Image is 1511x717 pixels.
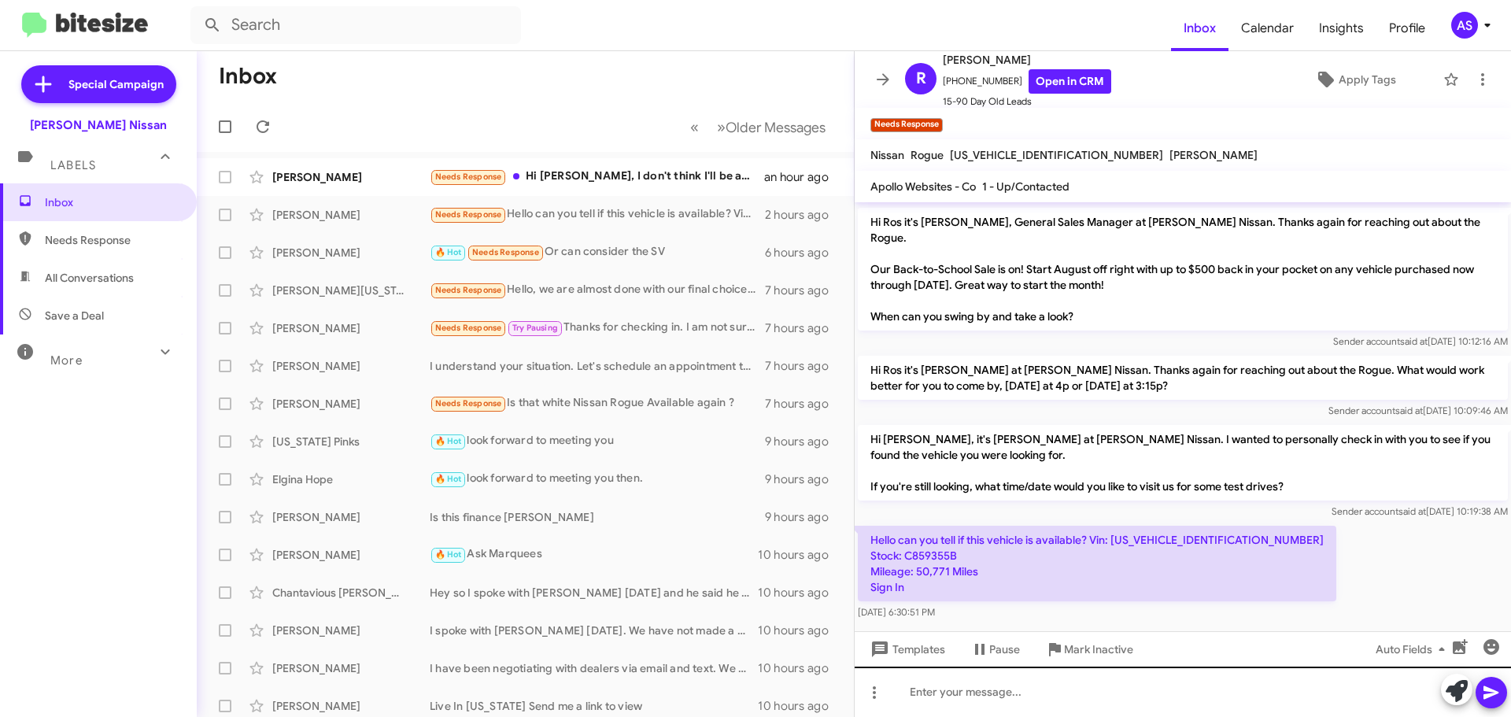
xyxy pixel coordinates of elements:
span: Profile [1376,6,1438,51]
span: 🔥 Hot [435,549,462,560]
div: 7 hours ago [765,320,841,336]
span: said at [1395,405,1423,416]
button: Auto Fields [1363,635,1464,663]
div: Hey so I️ spoke with [PERSON_NAME] [DATE] and he said he would see if I️ could get approved for t... [430,585,758,601]
span: All Conversations [45,270,134,286]
span: » [717,117,726,137]
div: [PERSON_NAME] [272,660,430,676]
div: an hour ago [764,169,841,185]
div: [PERSON_NAME] [272,169,430,185]
span: Rogue [911,148,944,162]
h1: Inbox [219,64,277,89]
span: Pause [989,635,1020,663]
span: Needs Response [435,285,502,295]
span: Save a Deal [45,308,104,323]
span: Needs Response [435,398,502,408]
div: 9 hours ago [765,471,841,487]
div: 10 hours ago [758,660,841,676]
span: 🔥 Hot [435,474,462,484]
span: Sender account [DATE] 10:19:38 AM [1332,505,1508,517]
span: 15-90 Day Old Leads [943,94,1111,109]
span: Nissan [870,148,904,162]
div: 10 hours ago [758,698,841,714]
div: look forward to meeting you then. [430,470,765,488]
span: [PERSON_NAME] [1169,148,1258,162]
div: [PERSON_NAME] [272,509,430,525]
span: [PERSON_NAME] [943,50,1111,69]
p: Hi Ros it's [PERSON_NAME] at [PERSON_NAME] Nissan. Thanks again for reaching out about the Rogue.... [858,356,1508,400]
div: 9 hours ago [765,509,841,525]
div: [PERSON_NAME] [272,358,430,374]
span: [PHONE_NUMBER] [943,69,1111,94]
div: [PERSON_NAME] Nissan [30,117,167,133]
input: Search [190,6,521,44]
div: 9 hours ago [765,434,841,449]
div: I spoke with [PERSON_NAME] [DATE]. We have not made a decision yet on what we will be buying. I a... [430,623,758,638]
div: Hello, we are almost done with our final choice in vehicle. We will have an update for you by thi... [430,281,765,299]
div: [US_STATE] Pinks [272,434,430,449]
div: I have been negotiating with dealers via email and text. We have not been able to come to an agre... [430,660,758,676]
span: Apollo Websites - Co [870,179,976,194]
a: Special Campaign [21,65,176,103]
div: [PERSON_NAME] [272,698,430,714]
div: [PERSON_NAME] [272,245,430,261]
a: Insights [1306,6,1376,51]
span: Templates [867,635,945,663]
div: Is this finance [PERSON_NAME] [430,509,765,525]
span: Apply Tags [1339,65,1396,94]
div: I understand your situation. Let's schedule an appointment that works for you. What day and time ... [430,358,765,374]
span: said at [1400,335,1428,347]
div: 2 hours ago [765,207,841,223]
div: Hi [PERSON_NAME], I don't think I'll be able to get the car. My current loan is top heavy and my ... [430,168,764,186]
div: [PERSON_NAME] [272,320,430,336]
span: Needs Response [45,232,179,248]
div: 10 hours ago [758,547,841,563]
button: Apply Tags [1274,65,1435,94]
div: AS [1451,12,1478,39]
p: Hi Ros it's [PERSON_NAME], General Sales Manager at [PERSON_NAME] Nissan. Thanks again for reachi... [858,208,1508,331]
div: Is that white Nissan Rogue Available again ? [430,394,765,412]
a: Calendar [1228,6,1306,51]
a: Open in CRM [1029,69,1111,94]
span: Older Messages [726,119,826,136]
button: Previous [681,111,708,143]
div: 10 hours ago [758,585,841,601]
a: Inbox [1171,6,1228,51]
div: [PERSON_NAME] [272,623,430,638]
small: Needs Response [870,118,943,132]
div: 7 hours ago [765,358,841,374]
nav: Page navigation example [682,111,835,143]
button: Next [707,111,835,143]
div: [PERSON_NAME] [272,547,430,563]
div: Thanks for checking in. I am not sure what to do. But I will let you know if I come back in [430,319,765,337]
div: [PERSON_NAME][US_STATE] [272,283,430,298]
span: said at [1398,505,1426,517]
div: Elgina Hope [272,471,430,487]
div: Hello can you tell if this vehicle is available? Vin: [US_VEHICLE_IDENTIFICATION_NUMBER] Stock: C... [430,205,765,224]
span: 1 - Up/Contacted [982,179,1070,194]
span: Needs Response [472,247,539,257]
div: [PERSON_NAME] [272,207,430,223]
div: Or can consider the SV [430,243,765,261]
span: [DATE] 6:30:51 PM [858,606,935,618]
span: Sender account [DATE] 10:12:16 AM [1333,335,1508,347]
button: Pause [958,635,1033,663]
span: Auto Fields [1376,635,1451,663]
div: 7 hours ago [765,283,841,298]
div: 10 hours ago [758,623,841,638]
div: 7 hours ago [765,396,841,412]
div: 6 hours ago [765,245,841,261]
span: [US_VEHICLE_IDENTIFICATION_NUMBER] [950,148,1163,162]
div: Chantavious [PERSON_NAME] [272,585,430,601]
span: More [50,353,83,368]
div: look forward to meeting you [430,432,765,450]
button: AS [1438,12,1494,39]
p: Hi [PERSON_NAME], it's [PERSON_NAME] at [PERSON_NAME] Nissan. I wanted to personally check in wit... [858,425,1508,501]
span: Labels [50,158,96,172]
button: Mark Inactive [1033,635,1146,663]
div: [PERSON_NAME] [272,396,430,412]
span: Sender account [DATE] 10:09:46 AM [1328,405,1508,416]
span: « [690,117,699,137]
